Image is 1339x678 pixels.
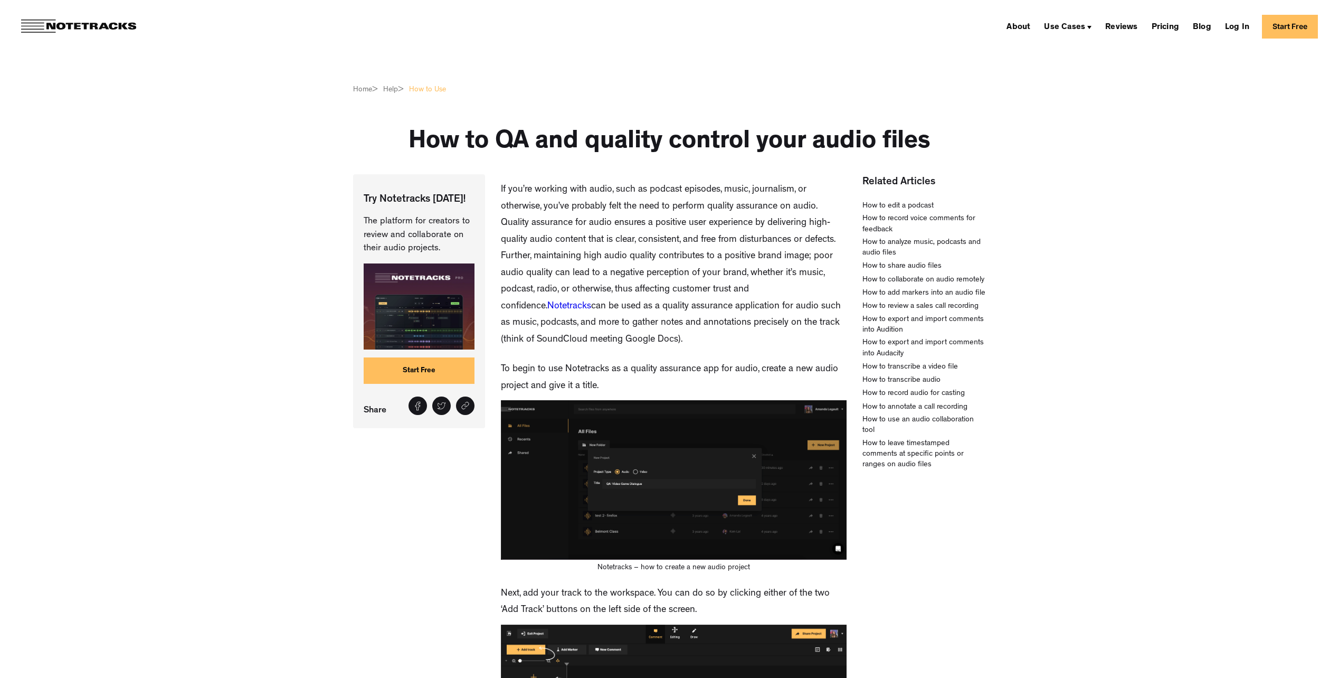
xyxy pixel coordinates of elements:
[1189,18,1215,35] a: Blog
[461,401,470,410] img: Share link icon
[862,375,941,386] a: How to transcribe audio
[1002,18,1034,35] a: About
[501,362,847,395] p: To begin to use Notetracks as a quality assurance app for audio, create a new audio project and g...
[432,397,451,415] a: Tweet
[862,415,986,437] a: How to use an audio collaboration tool
[1221,18,1253,35] a: Log In
[409,397,427,415] a: Share on Facebook
[372,84,378,95] div: >
[862,362,958,373] a: How to transcribe a video file
[862,389,965,399] a: How to record audio for casting
[1040,18,1096,35] div: Use Cases
[862,302,979,312] a: How to review a sales call recording
[547,302,591,312] a: Notetracks
[409,127,930,158] h1: How to QA and quality control your audio files
[501,182,847,349] p: If you’re working with audio, such as podcast episodes, music, journalism, or otherwise, you’ve p...
[862,214,986,236] a: How to record voice comments for feedback
[862,439,986,471] a: How to leave timestamped comments at specific points or ranges on audio files
[501,562,847,573] figcaption: Notetracks – how to create a new audio project
[1101,18,1142,35] a: Reviews
[353,84,372,95] div: Home
[862,261,942,272] a: How to share audio files
[364,357,475,384] a: Start Free
[364,402,392,418] p: Share
[353,84,378,95] a: Home>
[364,193,475,207] p: Try Notetracks [DATE]!
[364,215,475,256] p: The platform for creators to review and collaborate on their audio projects.
[383,84,404,95] a: Help>
[501,586,847,619] p: Next, add your track to the workspace. You can do so by clicking either of the two ‘Add Track’ bu...
[862,174,986,190] h2: Related Articles
[1262,15,1318,39] a: Start Free
[1044,23,1085,32] div: Use Cases
[862,288,985,299] a: How to add markers into an audio file
[862,238,986,259] a: How to analyze music, podcasts and audio files
[398,84,404,95] div: >
[383,84,398,95] div: Help
[409,84,446,95] a: How to Use
[862,275,984,286] a: How to collaborate on audio remotely
[862,402,967,413] a: How to annotate a call recording
[862,338,986,360] a: How to export and import comments into Audacity
[1147,18,1183,35] a: Pricing
[862,201,934,212] a: How to edit a podcast
[862,315,986,336] a: How to export and import comments into Audition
